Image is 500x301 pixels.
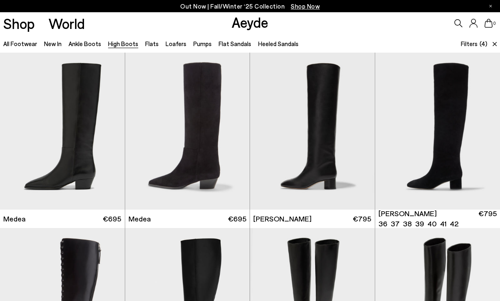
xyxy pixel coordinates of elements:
a: [PERSON_NAME] €795 [250,210,375,228]
span: (4) [480,39,487,49]
a: Ankle Boots [69,40,101,47]
a: Shop [3,16,35,31]
a: Pumps [193,40,212,47]
span: €795 [353,214,371,224]
span: €695 [103,214,121,224]
li: 36 [378,219,387,229]
li: 42 [450,219,458,229]
a: Heeled Sandals [258,40,299,47]
span: €795 [478,208,497,229]
span: €695 [228,214,246,224]
a: All Footwear [3,40,37,47]
div: 1 / 6 [125,53,250,209]
img: Medea Suede Knee-High Boots [125,53,250,209]
span: [PERSON_NAME] [253,214,312,224]
span: Navigate to /collections/new-in [291,2,320,10]
a: Medea €695 [125,210,250,228]
a: New In [44,40,62,47]
span: Filters [461,40,478,47]
a: High Boots [108,40,138,47]
li: 40 [427,219,437,229]
div: 1 / 6 [250,53,375,209]
a: Loafers [166,40,186,47]
a: Next slide Previous slide [250,53,375,209]
li: 38 [403,219,412,229]
span: [PERSON_NAME] [378,208,437,219]
a: Next slide Previous slide [125,53,250,209]
img: Willa Leather Over-Knee Boots [250,53,375,209]
li: 39 [415,219,424,229]
span: Medea [3,214,26,224]
a: Flats [145,40,159,47]
a: World [49,16,85,31]
li: 37 [391,219,400,229]
a: Flat Sandals [219,40,251,47]
span: Medea [128,214,151,224]
p: Out Now | Fall/Winter ‘25 Collection [180,1,320,11]
ul: variant [378,219,456,229]
span: 0 [493,21,497,26]
a: Aeyde [232,13,268,31]
li: 41 [440,219,447,229]
a: 0 [485,19,493,28]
